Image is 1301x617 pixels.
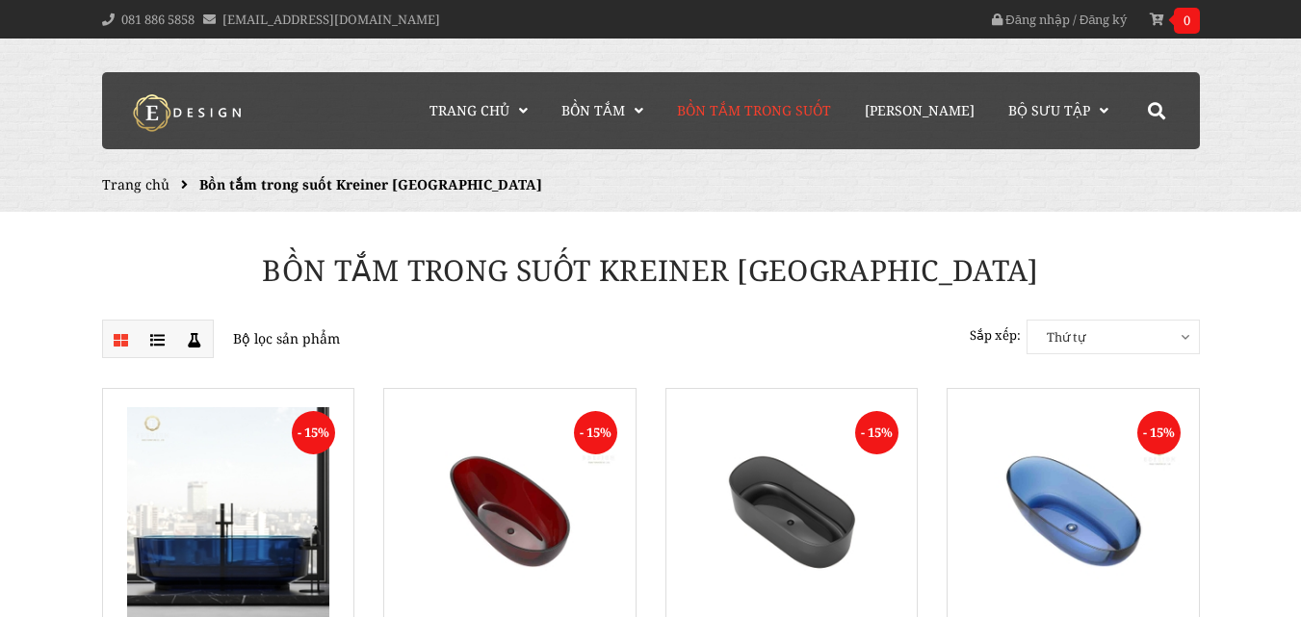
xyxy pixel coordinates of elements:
[1137,411,1181,454] span: - 15%
[574,411,617,454] span: - 15%
[1028,321,1199,353] span: Thứ tự
[222,11,440,28] a: [EMAIL_ADDRESS][DOMAIN_NAME]
[855,411,898,454] span: - 15%
[677,101,831,119] span: Bồn Tắm Trong Suốt
[850,72,989,149] a: [PERSON_NAME]
[429,101,509,119] span: Trang chủ
[292,411,335,454] span: - 15%
[102,175,169,193] a: Trang chủ
[1073,11,1077,28] span: /
[970,320,1021,351] label: Sắp xếp:
[88,250,1214,291] h1: Bồn tắm trong suốt Kreiner [GEOGRAPHIC_DATA]
[865,101,975,119] span: [PERSON_NAME]
[663,72,846,149] a: Bồn Tắm Trong Suốt
[121,11,195,28] a: 081 886 5858
[1008,101,1090,119] span: Bộ Sưu Tập
[994,72,1123,149] a: Bộ Sưu Tập
[415,72,542,149] a: Trang chủ
[102,320,637,358] p: Bộ lọc sản phẩm
[117,93,261,132] img: logo Kreiner Germany - Edesign Interior
[547,72,658,149] a: Bồn Tắm
[1174,8,1200,34] span: 0
[561,101,625,119] span: Bồn Tắm
[199,175,542,193] span: Bồn tắm trong suốt Kreiner [GEOGRAPHIC_DATA]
